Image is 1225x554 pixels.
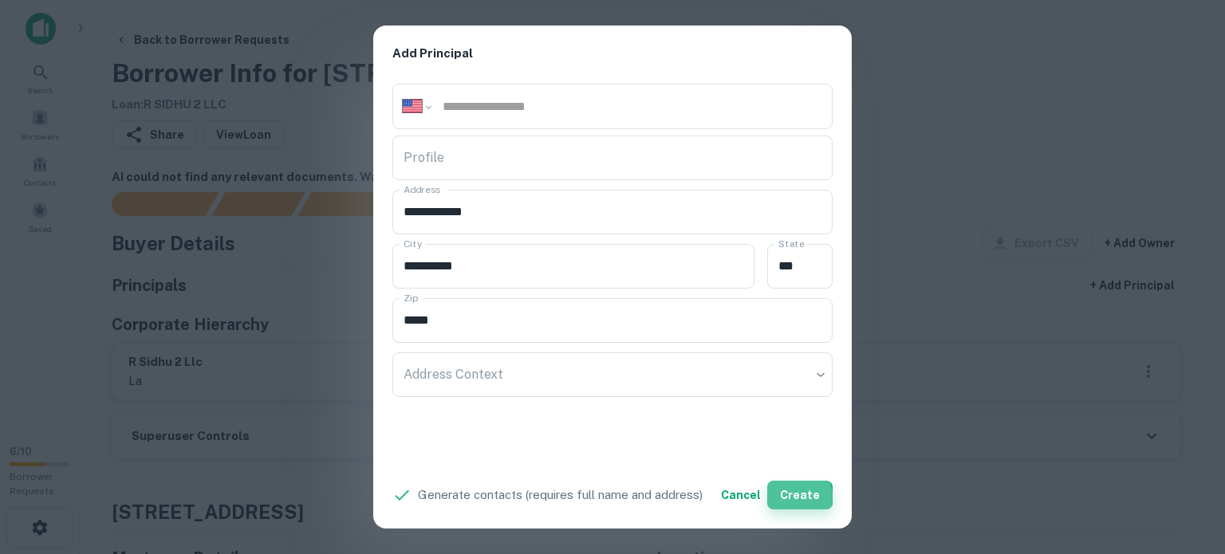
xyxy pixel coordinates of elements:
[373,26,852,82] h2: Add Principal
[404,237,422,250] label: City
[392,352,833,397] div: ​
[767,481,833,509] button: Create
[404,183,440,196] label: Address
[1145,426,1225,503] iframe: Chat Widget
[715,481,767,509] button: Cancel
[778,237,804,250] label: State
[404,291,418,305] label: Zip
[418,485,703,505] p: Generate contacts (requires full name and address)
